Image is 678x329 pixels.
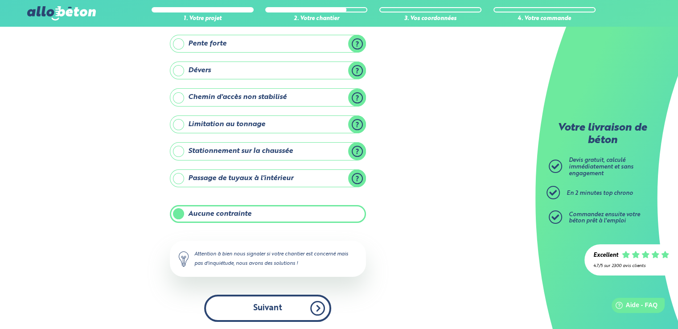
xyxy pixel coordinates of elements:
[170,115,366,133] label: Limitation au tonnage
[170,88,366,106] label: Chemin d'accès non stabilisé
[567,190,633,196] span: En 2 minutes top chrono
[599,294,668,319] iframe: Help widget launcher
[170,205,366,223] label: Aucune contrainte
[170,169,366,187] label: Passage de tuyaux à l'intérieur
[551,122,653,147] p: Votre livraison de béton
[593,252,618,259] div: Excellent
[379,16,481,22] div: 3. Vos coordonnées
[569,157,633,176] span: Devis gratuit, calculé immédiatement et sans engagement
[152,16,254,22] div: 1. Votre projet
[593,263,669,268] div: 4.7/5 sur 2300 avis clients
[170,142,366,160] label: Stationnement sur la chaussée
[170,35,366,53] label: Pente forte
[493,16,596,22] div: 4. Votre commande
[170,241,366,276] div: Attention à bien nous signaler si votre chantier est concerné mais pas d'inquiétude, nous avons d...
[265,16,367,22] div: 2. Votre chantier
[170,62,366,79] label: Dévers
[569,212,640,224] span: Commandez ensuite votre béton prêt à l'emploi
[204,295,331,322] button: Suivant
[27,6,96,21] img: allobéton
